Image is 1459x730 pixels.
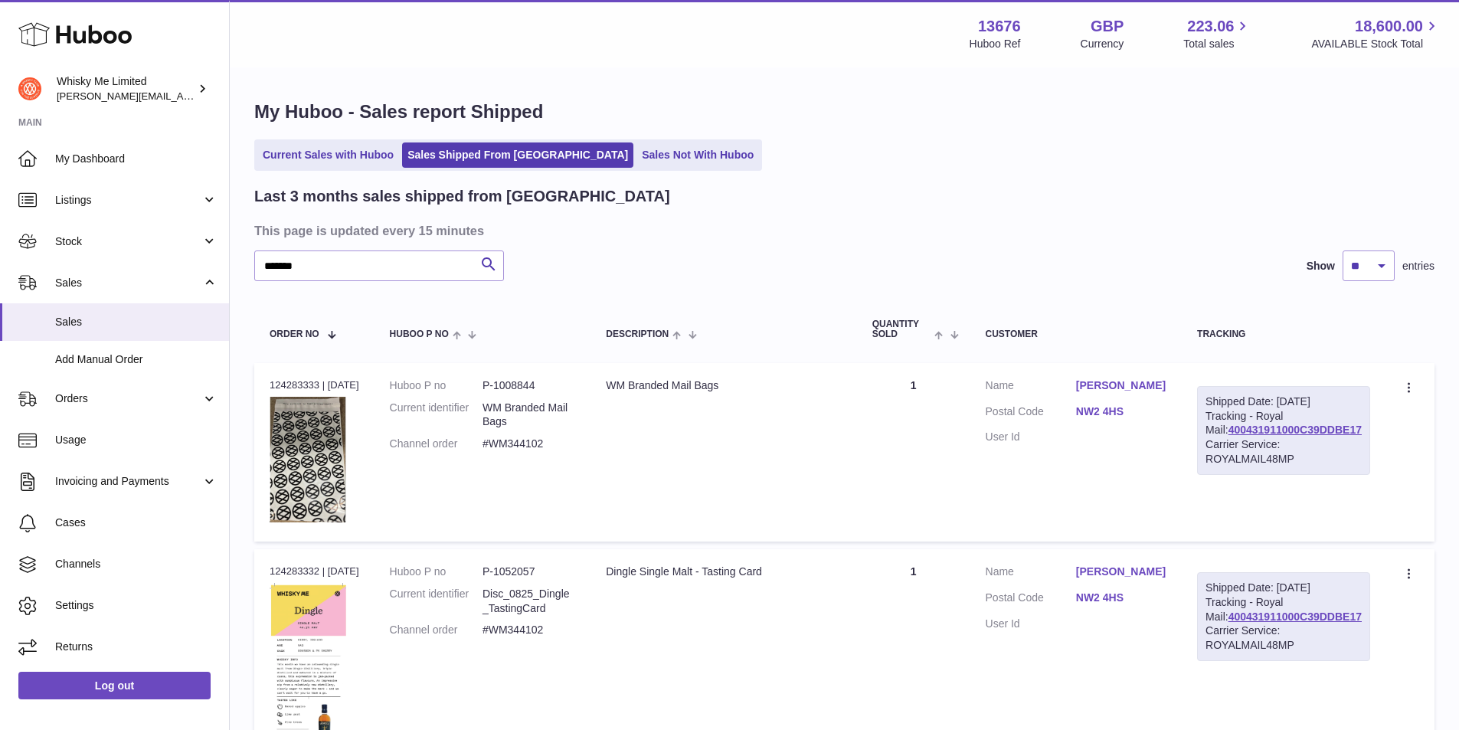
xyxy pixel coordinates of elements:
span: Quantity Sold [872,319,931,339]
span: My Dashboard [55,152,218,166]
img: frances@whiskyshop.com [18,77,41,100]
div: Tracking [1197,329,1370,339]
span: Usage [55,433,218,447]
span: [PERSON_NAME][EMAIL_ADDRESS][DOMAIN_NAME] [57,90,307,102]
span: 223.06 [1187,16,1234,37]
span: Listings [55,193,201,208]
a: 18,600.00 AVAILABLE Stock Total [1311,16,1441,51]
a: Log out [18,672,211,699]
div: Dingle Single Malt - Tasting Card [606,565,841,579]
div: Shipped Date: [DATE] [1205,581,1362,595]
div: Carrier Service: ROYALMAIL48MP [1205,624,1362,653]
dt: Current identifier [390,587,483,616]
span: Huboo P no [390,329,449,339]
span: Channels [55,557,218,571]
dd: P-1052057 [483,565,575,579]
label: Show [1307,259,1335,273]
span: 18,600.00 [1355,16,1423,37]
h2: Last 3 months sales shipped from [GEOGRAPHIC_DATA] [254,186,670,207]
a: [PERSON_NAME] [1076,565,1166,579]
dd: P-1008844 [483,378,575,393]
dd: #WM344102 [483,623,575,637]
img: 1725358317.png [270,397,346,522]
span: Orders [55,391,201,406]
td: 1 [857,363,970,542]
div: Tracking - Royal Mail: [1197,572,1370,661]
div: Currency [1081,37,1124,51]
span: Total sales [1183,37,1251,51]
span: Description [606,329,669,339]
span: entries [1402,259,1434,273]
a: [PERSON_NAME] [1076,378,1166,393]
div: WM Branded Mail Bags [606,378,841,393]
dt: Postal Code [986,404,1076,423]
span: Returns [55,640,218,654]
a: Sales Not With Huboo [636,142,759,168]
dt: Channel order [390,437,483,451]
span: Add Manual Order [55,352,218,367]
dt: Huboo P no [390,565,483,579]
dt: User Id [986,617,1076,631]
span: Order No [270,329,319,339]
div: Shipped Date: [DATE] [1205,394,1362,409]
span: Stock [55,234,201,249]
dt: Current identifier [390,401,483,430]
a: 400431911000C39DDBE17 [1228,424,1362,436]
a: NW2 4HS [1076,591,1166,605]
dd: #WM344102 [483,437,575,451]
div: 124283333 | [DATE] [270,378,359,392]
div: Customer [986,329,1167,339]
span: Cases [55,516,218,530]
strong: GBP [1091,16,1124,37]
strong: 13676 [978,16,1021,37]
span: Invoicing and Payments [55,474,201,489]
a: NW2 4HS [1076,404,1166,419]
a: 223.06 Total sales [1183,16,1251,51]
span: AVAILABLE Stock Total [1311,37,1441,51]
a: 400431911000C39DDBE17 [1228,611,1362,623]
div: Tracking - Royal Mail: [1197,386,1370,475]
dt: Huboo P no [390,378,483,393]
span: Sales [55,276,201,290]
h3: This page is updated every 15 minutes [254,222,1431,239]
dt: Name [986,378,1076,397]
dt: Channel order [390,623,483,637]
a: Sales Shipped From [GEOGRAPHIC_DATA] [402,142,633,168]
dd: WM Branded Mail Bags [483,401,575,430]
dd: Disc_0825_Dingle_TastingCard [483,587,575,616]
div: 124283332 | [DATE] [270,565,359,578]
h1: My Huboo - Sales report Shipped [254,100,1434,124]
div: Carrier Service: ROYALMAIL48MP [1205,437,1362,466]
span: Settings [55,598,218,613]
div: Whisky Me Limited [57,74,195,103]
div: Huboo Ref [970,37,1021,51]
dt: Name [986,565,1076,583]
dt: User Id [986,430,1076,444]
a: Current Sales with Huboo [257,142,399,168]
dt: Postal Code [986,591,1076,609]
span: Sales [55,315,218,329]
